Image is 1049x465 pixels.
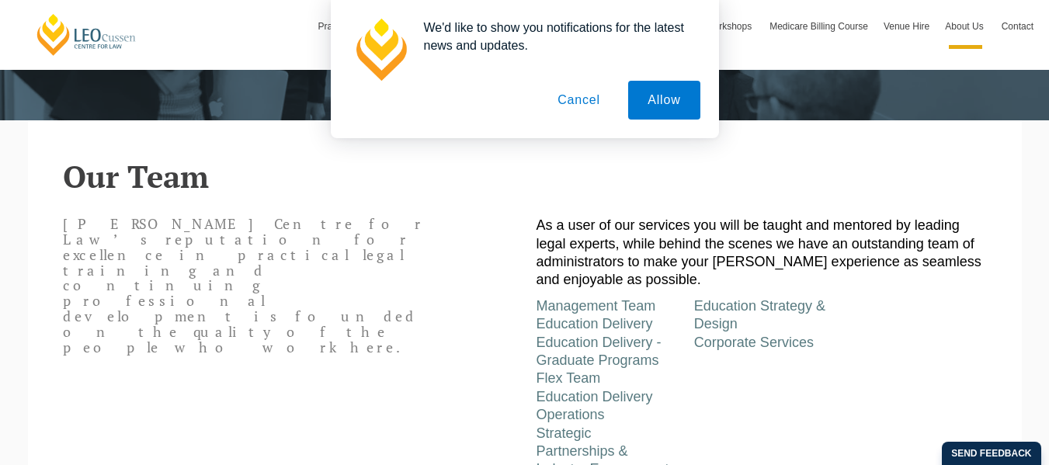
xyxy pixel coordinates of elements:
[538,81,620,120] button: Cancel
[537,298,656,314] a: Management Team
[537,316,653,331] a: Education Delivery
[537,389,653,422] a: Education Delivery Operations
[694,335,814,350] a: Corporate Services
[63,159,987,193] h2: Our Team
[628,81,700,120] button: Allow
[537,335,662,368] a: Education Delivery - Graduate Programs
[537,217,987,290] p: As a user of our services you will be taught and mentored by leading legal experts, while behind ...
[694,298,825,331] a: Education Strategy & Design
[537,370,601,386] a: Flex Team
[349,19,412,81] img: notification icon
[63,217,434,355] p: [PERSON_NAME] Centre for Law’s reputation for excellence in practical legal training and continui...
[945,361,1010,426] iframe: LiveChat chat widget
[412,19,700,54] div: We'd like to show you notifications for the latest news and updates.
